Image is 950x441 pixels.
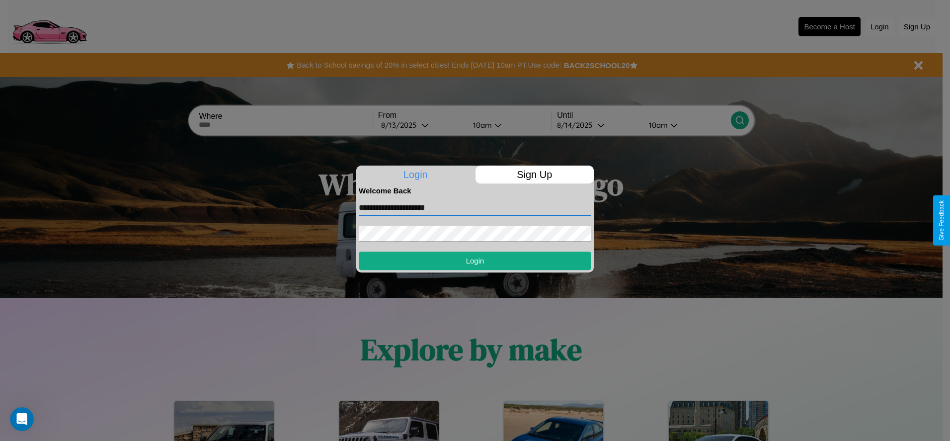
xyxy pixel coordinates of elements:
[475,166,594,183] p: Sign Up
[359,186,591,195] h4: Welcome Back
[356,166,475,183] p: Login
[10,407,34,431] iframe: Intercom live chat
[359,252,591,270] button: Login
[938,200,945,241] div: Give Feedback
